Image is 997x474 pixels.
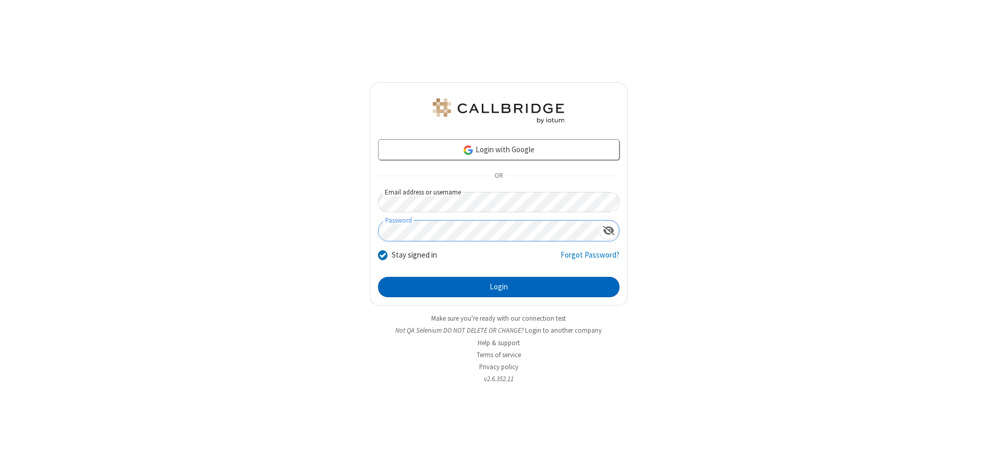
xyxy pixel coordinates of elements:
button: Login to another company [525,325,602,335]
a: Forgot Password? [561,249,619,269]
button: Login [378,277,619,298]
img: google-icon.png [463,144,474,156]
img: QA Selenium DO NOT DELETE OR CHANGE [431,99,566,124]
label: Stay signed in [392,249,437,261]
li: Not QA Selenium DO NOT DELETE OR CHANGE? [370,325,628,335]
div: Show password [599,221,619,240]
input: Password [379,221,599,241]
span: OR [490,169,507,184]
a: Login with Google [378,139,619,160]
iframe: Chat [971,447,989,467]
li: v2.6.352.11 [370,374,628,384]
a: Help & support [478,338,520,347]
a: Privacy policy [479,362,518,371]
a: Make sure you're ready with our connection test [431,314,566,323]
input: Email address or username [378,192,619,212]
a: Terms of service [477,350,521,359]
